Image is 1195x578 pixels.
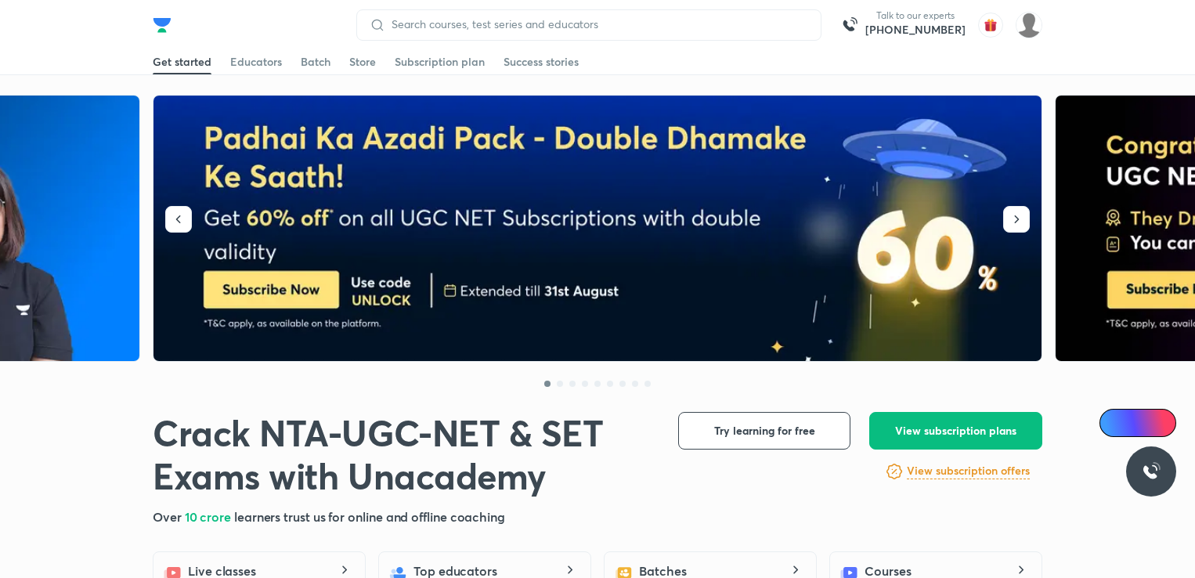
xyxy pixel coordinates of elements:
a: Educators [230,49,282,74]
div: Success stories [504,54,579,70]
a: Ai Doubts [1099,409,1176,437]
button: View subscription plans [869,412,1042,450]
h6: View subscription offers [907,463,1030,479]
div: Subscription plan [395,54,485,70]
span: learners trust us for online and offline coaching [234,508,505,525]
img: ttu [1142,462,1161,481]
p: Talk to our experts [865,9,966,22]
img: Atia khan [1016,12,1042,38]
a: Store [349,49,376,74]
button: Try learning for free [678,412,850,450]
div: Store [349,54,376,70]
div: Batch [301,54,330,70]
span: Ai Doubts [1125,417,1167,429]
a: View subscription offers [907,462,1030,481]
a: Batch [301,49,330,74]
a: [PHONE_NUMBER] [865,22,966,38]
img: Icon [1109,417,1121,429]
div: Get started [153,54,211,70]
img: call-us [834,9,865,41]
a: Success stories [504,49,579,74]
div: Educators [230,54,282,70]
span: Try learning for free [714,423,815,439]
input: Search courses, test series and educators [385,18,808,31]
a: Subscription plan [395,49,485,74]
img: Company Logo [153,16,171,34]
span: Over [153,508,185,525]
span: 10 crore [185,508,234,525]
a: Get started [153,49,211,74]
span: View subscription plans [895,423,1016,439]
h1: Crack NTA-UGC-NET & SET Exams with Unacademy [153,412,653,498]
img: avatar [978,13,1003,38]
